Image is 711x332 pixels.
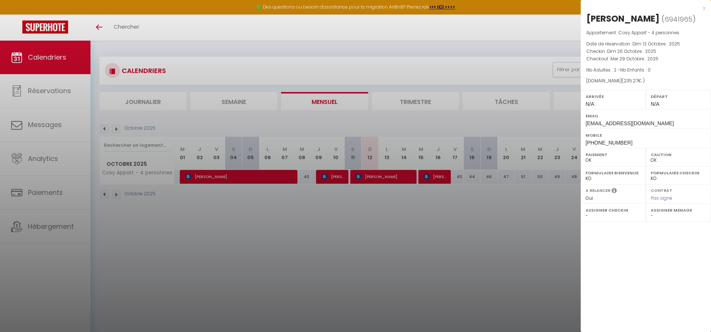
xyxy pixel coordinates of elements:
div: x [581,4,705,13]
span: Cosy Appart - 4 personnes [618,29,679,36]
i: Sélectionner OUI si vous souhaiter envoyer les séquences de messages post-checkout [612,187,617,196]
span: Dim 12 Octobre . 2025 [632,41,680,47]
span: N/A [651,101,659,107]
span: Dim 26 Octobre . 2025 [607,48,656,54]
label: Email [586,112,706,120]
span: Mer 29 Octobre . 2025 [610,56,659,62]
span: 6941965 [664,15,692,24]
label: A relancer [586,187,610,194]
span: [EMAIL_ADDRESS][DOMAIN_NAME] [586,120,674,126]
label: Assigner Menage [651,206,706,214]
span: Pas signé [651,195,672,201]
span: Nb Adultes : 2 - [586,67,651,73]
span: Nb Enfants : 0 [620,67,651,73]
label: Caution [651,151,706,158]
p: Appartement : [586,29,705,37]
span: N/A [586,101,594,107]
span: [PHONE_NUMBER] [586,140,632,146]
label: Arrivée [586,93,641,100]
label: Départ [651,93,706,100]
p: Checkin : [586,48,705,55]
div: [PERSON_NAME] [586,13,660,25]
p: Checkout : [586,55,705,63]
label: Contrat [651,187,672,192]
label: Mobile [586,132,706,139]
div: [DOMAIN_NAME] [586,78,705,85]
span: 235.27 [624,78,638,84]
label: Assigner Checkin [586,206,641,214]
label: Formulaire Checkin [651,169,706,177]
p: Date de réservation : [586,40,705,48]
span: ( ) [661,14,696,24]
label: Paiement [586,151,641,158]
span: ( € ) [622,78,645,84]
label: Formulaire Bienvenue [586,169,641,177]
